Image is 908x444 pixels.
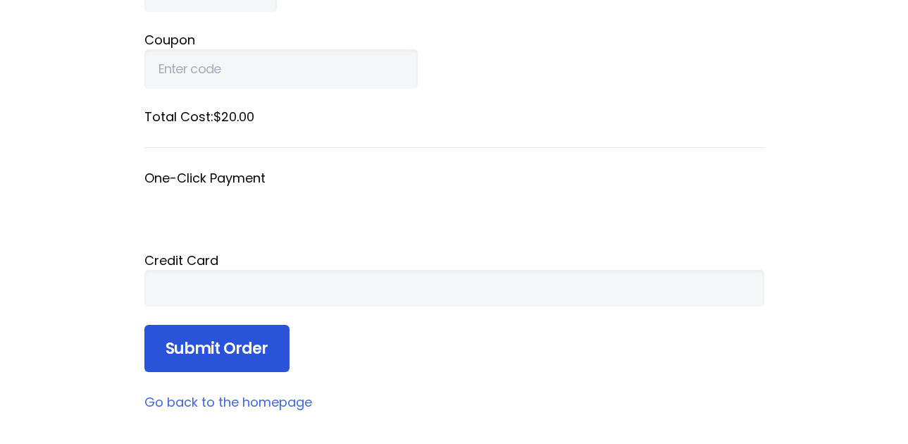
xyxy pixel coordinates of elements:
[144,107,764,126] label: Total Cost: $20.00
[144,169,764,233] fieldset: One-Click Payment
[144,187,764,233] iframe: Secure payment button frame
[144,325,290,373] input: Submit Order
[144,30,764,49] label: Coupon
[158,280,750,296] iframe: Secure card payment input frame
[144,49,418,89] input: Enter code
[144,393,312,411] a: Go back to the homepage
[144,251,764,270] div: Credit Card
